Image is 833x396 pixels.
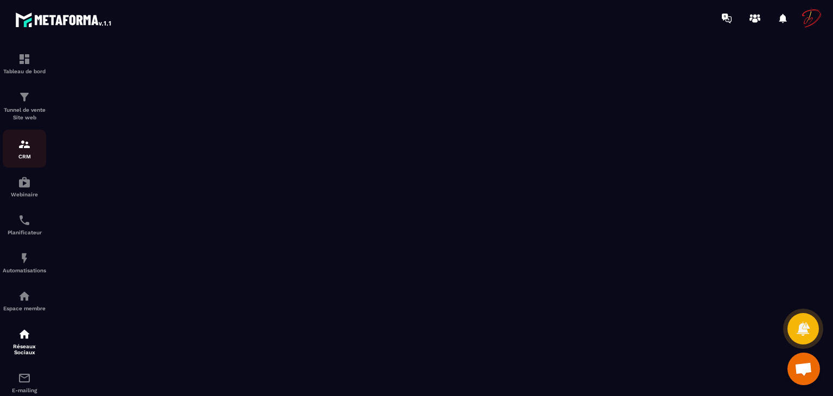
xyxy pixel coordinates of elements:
a: automationsautomationsWebinaire [3,168,46,206]
img: social-network [18,328,31,341]
a: formationformationTableau de bord [3,44,46,82]
img: logo [15,10,113,29]
img: automations [18,252,31,265]
img: scheduler [18,214,31,227]
img: email [18,372,31,385]
div: Ouvrir le chat [787,353,820,385]
p: E-mailing [3,387,46,393]
a: automationsautomationsEspace membre [3,282,46,320]
a: formationformationTunnel de vente Site web [3,82,46,130]
img: automations [18,290,31,303]
p: Planificateur [3,229,46,235]
p: Espace membre [3,305,46,311]
img: formation [18,138,31,151]
img: formation [18,53,31,66]
p: Automatisations [3,267,46,273]
a: social-networksocial-networkRéseaux Sociaux [3,320,46,363]
a: formationformationCRM [3,130,46,168]
a: automationsautomationsAutomatisations [3,244,46,282]
p: CRM [3,154,46,159]
p: Réseaux Sociaux [3,343,46,355]
img: automations [18,176,31,189]
a: schedulerschedulerPlanificateur [3,206,46,244]
p: Webinaire [3,191,46,197]
p: Tunnel de vente Site web [3,106,46,122]
p: Tableau de bord [3,68,46,74]
img: formation [18,91,31,104]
